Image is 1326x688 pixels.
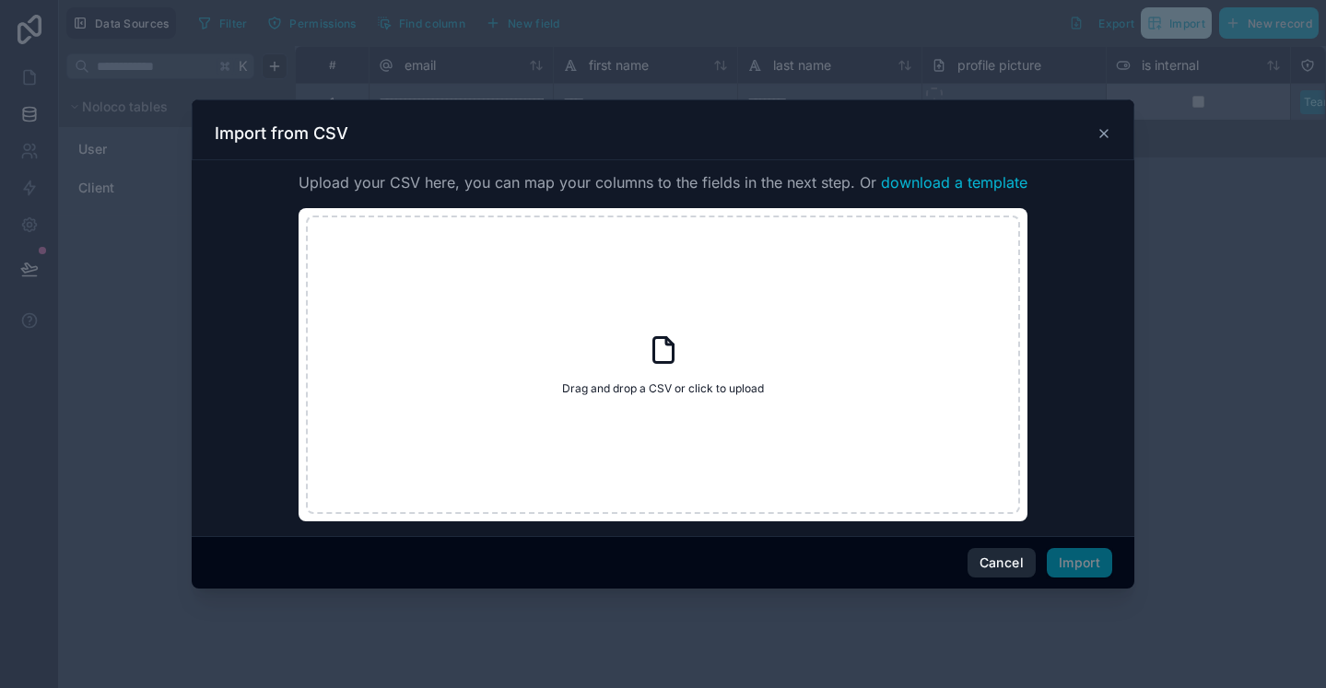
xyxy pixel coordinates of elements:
[299,171,1027,193] span: Upload your CSV here, you can map your columns to the fields in the next step. Or
[562,381,764,396] span: Drag and drop a CSV or click to upload
[215,122,348,145] h3: Import from CSV
[968,548,1036,577] button: Cancel
[881,171,1027,193] button: download a template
